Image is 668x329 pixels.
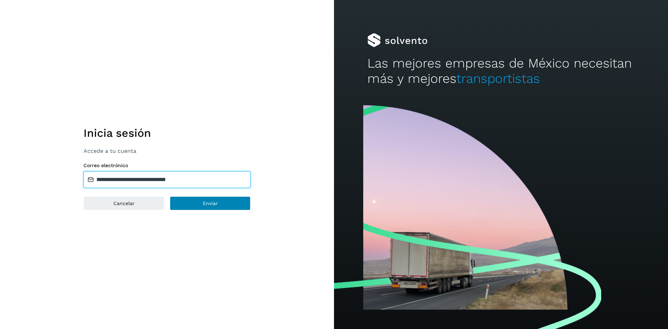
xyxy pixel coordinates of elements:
span: Enviar [203,201,218,206]
label: Correo electrónico [83,163,250,169]
button: Cancelar [83,196,164,210]
span: Cancelar [113,201,135,206]
p: Accede a tu cuenta [83,148,250,154]
h2: Las mejores empresas de México necesitan más y mejores [367,56,635,87]
span: transportistas [456,71,540,86]
button: Enviar [170,196,250,210]
h1: Inicia sesión [83,126,250,140]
